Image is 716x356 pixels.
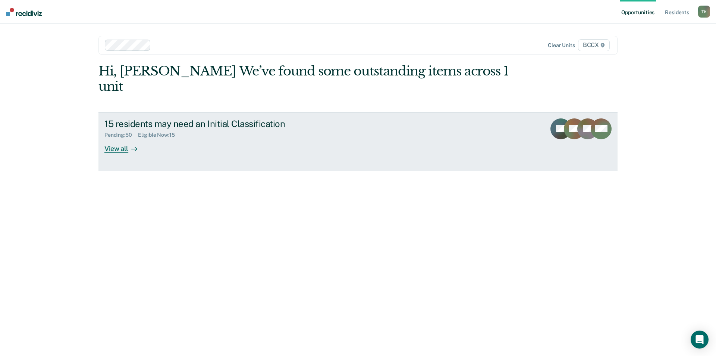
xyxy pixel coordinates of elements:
[104,138,146,153] div: View all
[698,6,710,18] div: T K
[138,132,181,138] div: Eligible Now : 15
[548,42,575,49] div: Clear units
[698,6,710,18] button: TK
[98,112,618,171] a: 15 residents may need an Initial ClassificationPending:50Eligible Now:15View all
[578,39,610,51] span: BCCX
[98,64,514,94] div: Hi, [PERSON_NAME] We’ve found some outstanding items across 1 unit
[6,8,42,16] img: Recidiviz
[691,331,709,349] div: Open Intercom Messenger
[104,118,366,129] div: 15 residents may need an Initial Classification
[104,132,138,138] div: Pending : 50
